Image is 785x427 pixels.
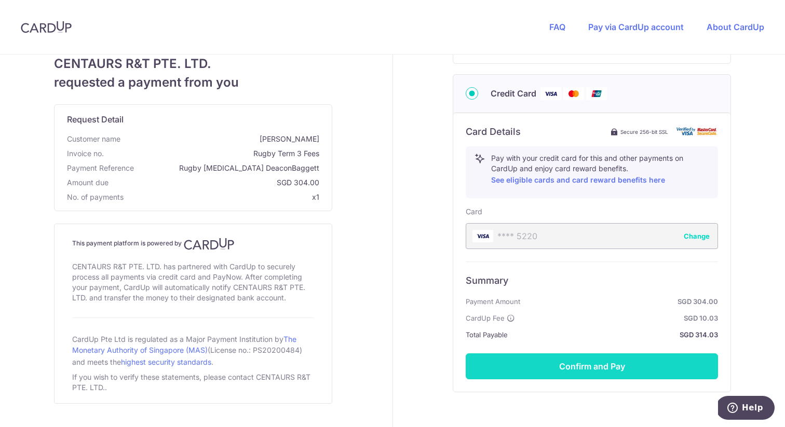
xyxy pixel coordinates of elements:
strong: SGD 10.03 [519,312,718,324]
button: Confirm and Pay [466,353,718,379]
span: SGD 304.00 [113,177,319,188]
div: Credit Card Visa Mastercard Union Pay [466,87,718,100]
h4: This payment platform is powered by [72,238,314,250]
span: Credit Card [491,87,536,100]
span: CENTAURS R&T PTE. LTD. [54,54,332,73]
a: See eligible cards and card reward benefits here [491,175,665,184]
div: CENTAURS R&T PTE. LTD. has partnered with CardUp to securely process all payments via credit card... [72,259,314,305]
img: Union Pay [586,87,607,100]
span: Amount due [67,177,109,188]
p: Pay with your credit card for this and other payments on CardUp and enjoy card reward benefits. [491,153,709,186]
span: [PERSON_NAME] [125,134,319,144]
span: Rugby Term 3 Fees [108,148,319,159]
button: Change [684,231,710,241]
a: About CardUp [707,22,764,32]
span: Customer name [67,134,120,144]
img: CardUp [184,238,235,250]
h6: Card Details [466,126,521,138]
span: CardUp Fee [466,312,505,324]
label: Card [466,206,482,217]
span: Secure 256-bit SSL [620,128,668,136]
span: Invoice no. [67,148,104,159]
iframe: Opens a widget where you can find more information [718,396,775,422]
a: highest security standards [121,357,211,366]
img: CardUp [21,21,72,33]
span: Payment Amount [466,295,520,308]
span: requested a payment from you [54,73,332,92]
span: Rugby [MEDICAL_DATA] DeaconBaggett [138,163,319,173]
img: Mastercard [563,87,584,100]
a: FAQ [549,22,565,32]
span: x1 [312,192,319,201]
strong: SGD 304.00 [524,295,718,308]
span: Total Payable [466,328,508,341]
a: Pay via CardUp account [588,22,684,32]
span: translation missing: en.payment_reference [67,163,134,172]
div: If you wish to verify these statements, please contact CENTAURS R&T PTE. LTD.. [72,370,314,395]
img: Visa [540,87,561,100]
div: CardUp Pte Ltd is regulated as a Major Payment Institution by (License no.: PS20200484) and meets... [72,330,314,370]
span: translation missing: en.request_detail [67,114,124,125]
strong: SGD 314.03 [512,328,718,341]
h6: Summary [466,274,718,287]
span: No. of payments [67,192,124,202]
img: card secure [676,127,718,136]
